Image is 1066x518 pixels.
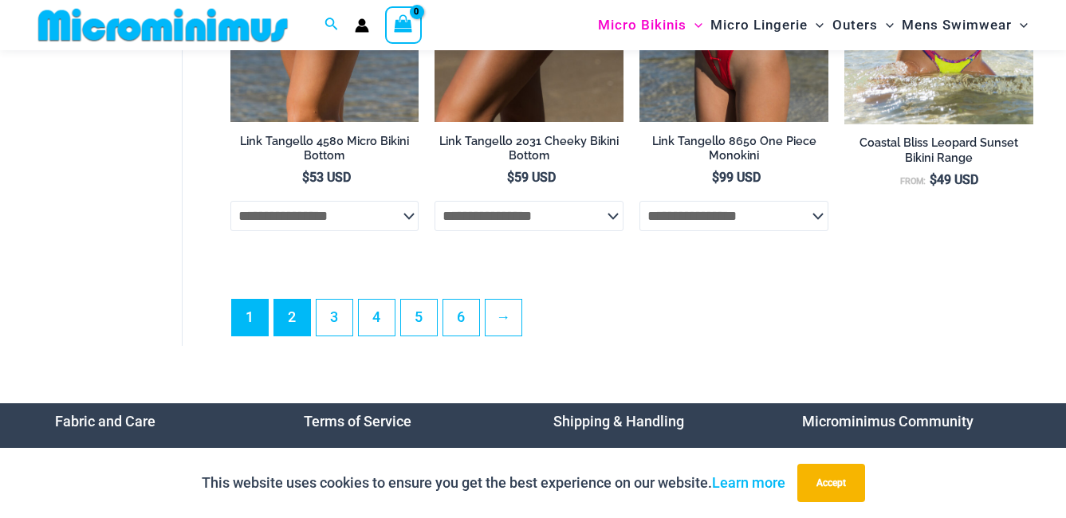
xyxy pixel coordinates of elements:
[802,413,974,430] a: Microminimus Community
[900,176,926,186] span: From:
[302,170,309,185] span: $
[553,413,684,430] a: Shipping & Handling
[304,403,513,511] nav: Menu
[304,403,513,511] aside: Footer Widget 2
[553,403,763,511] nav: Menu
[55,403,265,511] nav: Menu
[507,170,556,185] bdi: 59 USD
[797,464,865,502] button: Accept
[639,134,828,163] h2: Link Tangello 8650 One Piece Monokini
[507,170,514,185] span: $
[355,18,369,33] a: Account icon link
[712,474,785,491] a: Learn more
[553,403,763,511] aside: Footer Widget 3
[202,471,785,495] p: This website uses cookies to ensure you get the best experience on our website.
[435,134,623,170] a: Link Tangello 2031 Cheeky Bikini Bottom
[930,172,978,187] bdi: 49 USD
[359,300,395,336] a: Page 4
[930,172,937,187] span: $
[443,300,479,336] a: Page 6
[325,15,339,35] a: Search icon link
[55,403,265,511] aside: Footer Widget 1
[898,5,1032,45] a: Mens SwimwearMenu ToggleMenu Toggle
[230,134,419,170] a: Link Tangello 4580 Micro Bikini Bottom
[710,5,808,45] span: Micro Lingerie
[274,300,310,336] a: Page 2
[435,134,623,163] h2: Link Tangello 2031 Cheeky Bikini Bottom
[802,403,1012,511] aside: Footer Widget 4
[230,134,419,163] h2: Link Tangello 4580 Micro Bikini Bottom
[712,170,761,185] bdi: 99 USD
[232,300,268,336] span: Page 1
[401,300,437,336] a: Page 5
[706,5,828,45] a: Micro LingerieMenu ToggleMenu Toggle
[598,5,686,45] span: Micro Bikinis
[302,170,351,185] bdi: 53 USD
[639,134,828,170] a: Link Tangello 8650 One Piece Monokini
[844,135,1033,165] h2: Coastal Bliss Leopard Sunset Bikini Range
[902,5,1012,45] span: Mens Swimwear
[55,413,155,430] a: Fabric and Care
[486,300,521,336] a: →
[592,2,1034,48] nav: Site Navigation
[594,5,706,45] a: Micro BikinisMenu ToggleMenu Toggle
[385,6,422,43] a: View Shopping Cart, empty
[686,5,702,45] span: Menu Toggle
[802,403,1012,511] nav: Menu
[808,5,824,45] span: Menu Toggle
[878,5,894,45] span: Menu Toggle
[712,170,719,185] span: $
[32,7,294,43] img: MM SHOP LOGO FLAT
[230,299,1033,345] nav: Product Pagination
[1012,5,1028,45] span: Menu Toggle
[317,300,352,336] a: Page 3
[832,5,878,45] span: Outers
[828,5,898,45] a: OutersMenu ToggleMenu Toggle
[844,135,1033,171] a: Coastal Bliss Leopard Sunset Bikini Range
[304,413,411,430] a: Terms of Service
